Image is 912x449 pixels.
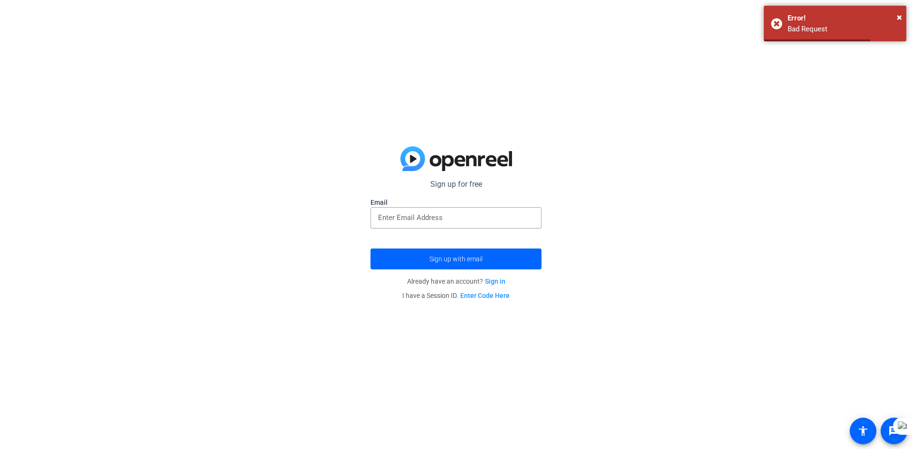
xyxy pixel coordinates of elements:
a: Sign in [485,277,505,285]
div: Bad Request [788,24,899,35]
a: Enter Code Here [460,292,510,299]
mat-icon: accessibility [857,425,869,437]
label: Email [370,198,541,207]
span: Already have an account? [407,277,505,285]
p: Sign up for free [370,179,541,190]
div: Error! [788,13,899,24]
button: Sign up with email [370,248,541,269]
button: Close [897,10,902,24]
span: I have a Session ID. [402,292,510,299]
input: Enter Email Address [378,212,534,223]
img: blue-gradient.svg [400,146,512,171]
span: × [897,11,902,23]
mat-icon: message [888,425,900,437]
